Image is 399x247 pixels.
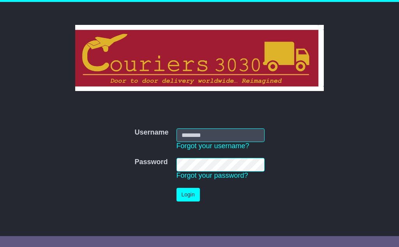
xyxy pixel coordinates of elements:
[177,188,200,201] button: Login
[134,128,168,137] label: Username
[75,25,324,91] img: Couriers 3030
[134,158,168,166] label: Password
[177,142,249,150] a: Forgot your username?
[177,172,248,179] a: Forgot your password?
